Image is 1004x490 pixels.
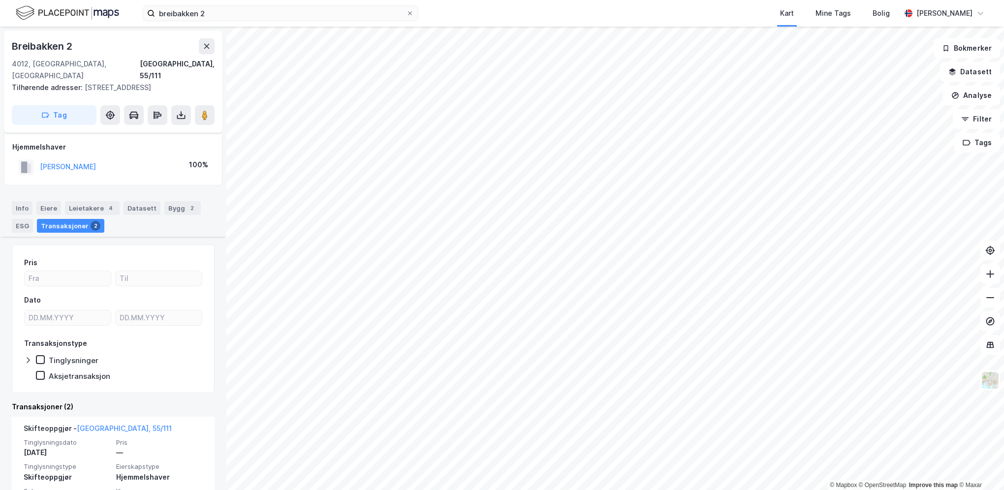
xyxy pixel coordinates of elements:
[116,462,203,471] span: Eierskapstype
[12,82,207,93] div: [STREET_ADDRESS]
[116,447,203,459] div: —
[164,201,201,215] div: Bygg
[12,38,74,54] div: Breibakken 2
[116,271,202,286] input: Til
[953,109,1000,129] button: Filter
[873,7,890,19] div: Bolig
[909,482,958,489] a: Improve this map
[155,6,406,21] input: Søk på adresse, matrikkel, gårdeiere, leietakere eller personer
[24,462,110,471] span: Tinglysningstype
[124,201,160,215] div: Datasett
[25,271,111,286] input: Fra
[106,203,116,213] div: 4
[830,482,857,489] a: Mapbox
[24,337,87,349] div: Transaksjonstype
[954,133,1000,153] button: Tags
[12,58,140,82] div: 4012, [GEOGRAPHIC_DATA], [GEOGRAPHIC_DATA]
[116,471,203,483] div: Hjemmelshaver
[116,438,203,447] span: Pris
[981,371,1000,390] img: Z
[49,356,98,365] div: Tinglysninger
[24,438,110,447] span: Tinglysningsdato
[12,401,215,413] div: Transaksjoner (2)
[24,423,172,438] div: Skifteoppgjør -
[859,482,907,489] a: OpenStreetMap
[187,203,197,213] div: 2
[16,4,119,22] img: logo.f888ab2527a4732fd821a326f86c7f29.svg
[77,424,172,432] a: [GEOGRAPHIC_DATA], 55/111
[24,294,41,306] div: Dato
[12,83,85,92] span: Tilhørende adresser:
[12,105,96,125] button: Tag
[91,221,100,231] div: 2
[780,7,794,19] div: Kart
[49,371,110,381] div: Aksjetransaksjon
[955,443,1004,490] iframe: Chat Widget
[12,141,214,153] div: Hjemmelshaver
[37,219,104,233] div: Transaksjoner
[12,219,33,233] div: ESG
[24,471,110,483] div: Skifteoppgjør
[943,86,1000,105] button: Analyse
[65,201,120,215] div: Leietakere
[36,201,61,215] div: Eiere
[189,159,208,171] div: 100%
[916,7,973,19] div: [PERSON_NAME]
[934,38,1000,58] button: Bokmerker
[24,257,37,269] div: Pris
[116,310,202,325] input: DD.MM.YYYY
[955,443,1004,490] div: Kontrollprogram for chat
[12,201,32,215] div: Info
[140,58,215,82] div: [GEOGRAPHIC_DATA], 55/111
[940,62,1000,82] button: Datasett
[816,7,851,19] div: Mine Tags
[25,310,111,325] input: DD.MM.YYYY
[24,447,110,459] div: [DATE]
